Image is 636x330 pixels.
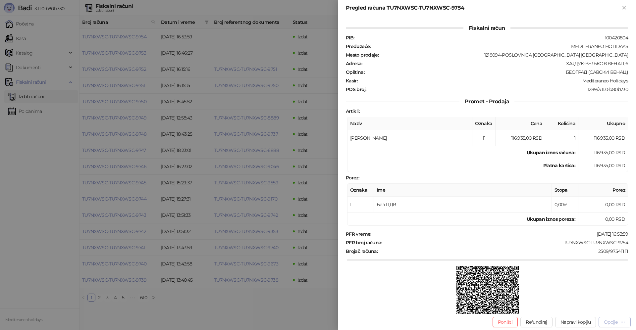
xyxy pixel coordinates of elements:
[346,108,359,114] strong: Artikli :
[346,86,366,92] strong: POS broj :
[578,213,628,226] td: 0,00 RSD
[347,117,472,130] th: Naziv
[493,317,518,327] button: Poništi
[555,317,596,327] button: Napravi kopiju
[378,248,629,254] div: 2509/9754ПП
[496,130,545,146] td: 116.935,00 RSD
[346,61,362,67] strong: Adresa :
[346,248,378,254] strong: Brojač računa :
[620,4,628,12] button: Zatvori
[346,35,354,41] strong: PIB :
[371,43,629,49] div: MEDITERANEO HOLIDAYS
[346,43,371,49] strong: Preduzeće :
[374,184,552,197] th: Ime
[472,130,496,146] td: Г
[346,175,359,181] strong: Porez :
[552,184,578,197] th: Stopa
[365,69,629,75] div: БЕОГРАД (САВСКИ ВЕНАЦ)
[552,197,578,213] td: 0,00%
[346,52,379,58] strong: Mesto prodaje :
[543,163,575,168] strong: Platna kartica :
[520,317,553,327] button: Refundiraj
[578,159,628,172] td: 116.935,00 RSD
[456,266,519,328] img: QR kod
[372,231,629,237] div: [DATE] 16:53:59
[578,197,628,213] td: 0,00 RSD
[578,184,628,197] th: Porez
[346,231,371,237] strong: PFR vreme :
[355,35,629,41] div: 100420804
[496,117,545,130] th: Cena
[459,98,514,105] span: Promet - Prodaja
[578,117,628,130] th: Ukupno
[346,69,364,75] strong: Opština :
[599,317,631,327] button: Opcije
[545,117,578,130] th: Količina
[346,240,382,246] strong: PFR broj računa :
[383,240,629,246] div: TU7NXWSC-TU7NXWSC-9754
[472,117,496,130] th: Oznaka
[545,130,578,146] td: 1
[379,52,629,58] div: 1218094-POSLOVNICA [GEOGRAPHIC_DATA] [GEOGRAPHIC_DATA]
[527,150,575,156] strong: Ukupan iznos računa :
[367,86,629,92] div: 1289/3.11.0-b80b730
[374,197,552,213] td: Без ПДВ
[560,319,591,325] span: Napravi kopiju
[346,78,357,84] strong: Kasir :
[463,25,510,31] span: Fiskalni račun
[347,184,374,197] th: Oznaka
[347,197,374,213] td: Г
[578,146,628,159] td: 116.935,00 RSD
[604,319,617,325] div: Opcije
[346,4,620,12] div: Pregled računa TU7NXWSC-TU7NXWSC-9754
[527,216,575,222] strong: Ukupan iznos poreza:
[358,78,629,84] div: Mediteraneo Holidays
[578,130,628,146] td: 116.935,00 RSD
[347,130,472,146] td: [PERSON_NAME]
[363,61,629,67] div: ХАЈДУК-ВЕЉКОВ ВЕНАЦ 6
